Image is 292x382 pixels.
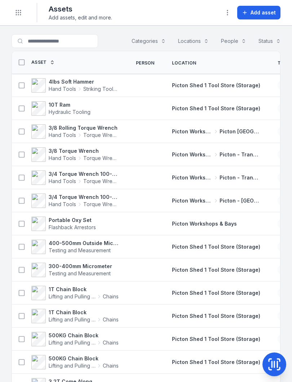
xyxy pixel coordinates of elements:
[49,85,76,93] span: Hand Tools
[49,101,90,108] strong: 10T Ram
[172,128,260,135] a: Picton Workshops & BaysPicton [GEOGRAPHIC_DATA]
[49,170,119,178] strong: 3/4 Torque Wrench 100-600 ft/lbs 0320601267
[220,151,260,158] span: Picton - Transmission Bay
[172,82,260,89] a: Picton Shed 1 Tool Store (Storage)
[31,263,112,277] a: 300-400mm MicrometerTesting and Measurement
[83,201,119,208] span: Torque Wrench
[172,128,213,135] span: Picton Workshops & Bays
[172,220,237,227] a: Picton Workshops & Bays
[172,336,260,343] a: Picton Shed 1 Tool Store (Storage)
[216,34,251,48] button: People
[172,244,260,250] span: Picton Shed 1 Tool Store (Storage)
[49,14,112,21] span: Add assets, edit and more.
[172,197,260,204] a: Picton Workshops & BaysPicton - [GEOGRAPHIC_DATA]
[31,78,119,93] a: 4lbs Soft HammerHand ToolsStriking Tools / Hammers
[49,124,119,132] strong: 3/8 Rolling Torque Wrench
[172,289,260,297] a: Picton Shed 1 Tool Store (Storage)
[31,240,119,254] a: 400-500mm Outside MicrometerTesting and Measurement
[49,194,119,201] strong: 3/4 Torque Wrench 100-600 ft/lbs 447
[136,60,155,66] span: Person
[31,170,119,185] a: 3/4 Torque Wrench 100-600 ft/lbs 0320601267Hand ToolsTorque Wrench
[172,82,260,88] span: Picton Shed 1 Tool Store (Storage)
[49,293,96,300] span: Lifting and Pulling Tools
[172,359,260,366] a: Picton Shed 1 Tool Store (Storage)
[49,355,119,362] strong: 500KG Chain Block
[254,34,286,48] button: Status
[103,339,119,346] span: Chains
[103,316,119,323] span: Chains
[251,9,276,16] span: Add asset
[31,309,119,323] a: 1T Chain BlockLifting and Pulling ToolsChains
[49,155,76,162] span: Hand Tools
[172,336,260,342] span: Picton Shed 1 Tool Store (Storage)
[172,313,260,319] span: Picton Shed 1 Tool Store (Storage)
[31,355,119,369] a: 500KG Chain BlockLifting and Pulling ToolsChains
[31,101,90,116] a: 10T RamHydraulic Tooling
[278,60,287,66] span: Tag
[220,197,260,204] span: Picton - [GEOGRAPHIC_DATA]
[83,85,119,93] span: Striking Tools / Hammers
[49,224,96,230] span: Flashback Arrestors
[49,309,119,316] strong: 1T Chain Block
[172,359,260,365] span: Picton Shed 1 Tool Store (Storage)
[103,293,119,300] span: Chains
[172,60,196,66] span: Location
[49,201,76,208] span: Hand Tools
[173,34,213,48] button: Locations
[31,286,119,300] a: 1T Chain BlockLifting and Pulling ToolsChains
[49,263,112,270] strong: 300-400mm Micrometer
[12,6,25,19] button: Toggle navigation
[31,59,47,65] span: Asset
[31,59,55,65] a: Asset
[49,4,112,14] h2: Assets
[49,316,96,323] span: Lifting and Pulling Tools
[31,124,119,139] a: 3/8 Rolling Torque WrenchHand ToolsTorque Wrench
[49,270,111,276] span: Testing and Measurement
[237,6,280,19] button: Add asset
[49,332,119,339] strong: 500KG Chain Block
[220,174,260,181] span: Picton - Transmission Bay
[49,78,119,85] strong: 4lbs Soft Hammer
[172,105,260,112] a: Picton Shed 1 Tool Store (Storage)
[49,132,76,139] span: Hand Tools
[49,286,119,293] strong: 1T Chain Block
[172,243,260,250] a: Picton Shed 1 Tool Store (Storage)
[49,109,90,115] span: Hydraulic Tooling
[172,174,260,181] a: Picton Workshops & BaysPicton - Transmission Bay
[83,155,119,162] span: Torque Wrench
[49,217,96,224] strong: Portable Oxy Set
[49,339,96,346] span: Lifting and Pulling Tools
[127,34,171,48] button: Categories
[31,332,119,346] a: 500KG Chain BlockLifting and Pulling ToolsChains
[49,240,119,247] strong: 400-500mm Outside Micrometer
[172,290,260,296] span: Picton Shed 1 Tool Store (Storage)
[49,362,96,369] span: Lifting and Pulling Tools
[49,247,111,253] span: Testing and Measurement
[49,178,76,185] span: Hand Tools
[172,151,213,158] span: Picton Workshops & Bays
[172,266,260,274] a: Picton Shed 1 Tool Store (Storage)
[172,267,260,273] span: Picton Shed 1 Tool Store (Storage)
[83,178,119,185] span: Torque Wrench
[49,147,119,155] strong: 3/8 Torque Wrench
[172,221,237,227] span: Picton Workshops & Bays
[172,312,260,320] a: Picton Shed 1 Tool Store (Storage)
[83,132,119,139] span: Torque Wrench
[172,197,213,204] span: Picton Workshops & Bays
[172,151,260,158] a: Picton Workshops & BaysPicton - Transmission Bay
[31,217,96,231] a: Portable Oxy SetFlashback Arrestors
[103,362,119,369] span: Chains
[31,194,119,208] a: 3/4 Torque Wrench 100-600 ft/lbs 447Hand ToolsTorque Wrench
[172,174,213,181] span: Picton Workshops & Bays
[31,147,119,162] a: 3/8 Torque WrenchHand ToolsTorque Wrench
[172,105,260,111] span: Picton Shed 1 Tool Store (Storage)
[220,128,260,135] span: Picton [GEOGRAPHIC_DATA]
